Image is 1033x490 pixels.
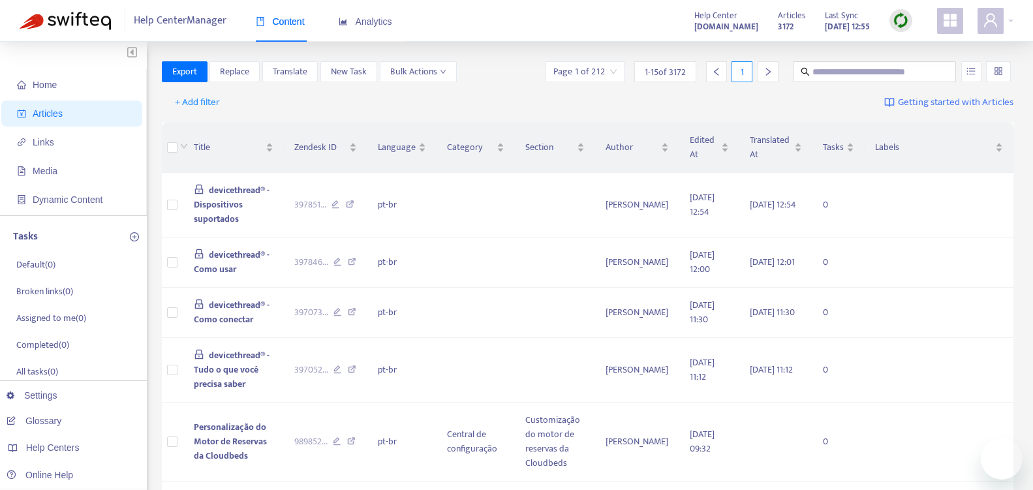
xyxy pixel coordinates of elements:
span: [DATE] 09:32 [690,427,715,456]
span: account-book [17,109,26,118]
a: [DOMAIN_NAME] [694,19,758,34]
span: Title [194,140,263,155]
strong: [DATE] 12:55 [825,20,870,34]
span: Media [33,166,57,176]
span: home [17,80,26,89]
span: [DATE] 12:54 [750,197,796,212]
span: devicethread® - Dispositivos suportados [194,183,270,226]
span: Help Center [694,8,737,23]
button: Translate [262,61,318,82]
th: Edited At [679,123,739,173]
span: Tasks [823,140,844,155]
span: appstore [942,12,958,28]
button: New Task [320,61,377,82]
span: [DATE] 11:12 [690,355,715,384]
td: 0 [812,403,865,482]
span: book [256,17,265,26]
th: Translated At [739,123,812,173]
span: Category [447,140,494,155]
span: [DATE] 11:30 [690,298,715,327]
button: Bulk Actionsdown [380,61,457,82]
td: pt-br [367,338,437,403]
td: 0 [812,173,865,237]
span: Analytics [339,16,392,27]
td: [PERSON_NAME] [595,173,680,237]
span: Author [606,140,659,155]
span: search [801,67,810,76]
span: left [712,67,721,76]
span: New Task [331,65,367,79]
span: + Add filter [175,95,220,110]
p: Broken links ( 0 ) [16,284,73,298]
span: file-image [17,166,26,176]
td: [PERSON_NAME] [595,338,680,403]
th: Author [595,123,680,173]
span: Last Sync [825,8,858,23]
th: Section [515,123,595,173]
img: sync.dc5367851b00ba804db3.png [893,12,909,29]
span: [DATE] 12:00 [690,247,715,277]
span: Help Centers [26,442,80,453]
span: [DATE] 12:01 [750,254,795,269]
td: [PERSON_NAME] [595,288,680,338]
th: Title [183,123,284,173]
span: Home [33,80,57,90]
span: Replace [220,65,249,79]
span: lock [194,349,204,360]
span: devicethread® - Como usar [194,247,270,277]
span: container [17,195,26,204]
a: Settings [7,390,57,401]
td: Customização do motor de reservas da Cloudbeds [515,403,595,482]
strong: 3172 [778,20,794,34]
strong: [DOMAIN_NAME] [694,20,758,34]
th: Language [367,123,437,173]
td: pt-br [367,237,437,288]
a: Glossary [7,416,61,426]
span: Personalização do Motor de Reservas da Cloudbeds [194,420,267,463]
span: [DATE] 11:30 [750,305,795,320]
span: devicethread® - Tudo o que você precisa saber [194,348,270,391]
span: 397073 ... [294,305,328,320]
span: 397052 ... [294,363,328,377]
span: area-chart [339,17,348,26]
button: unordered-list [961,61,981,82]
p: Default ( 0 ) [16,258,55,271]
td: pt-br [367,288,437,338]
span: Edited At [690,133,718,162]
a: Getting started with Articles [884,92,1013,113]
span: Zendesk ID [294,140,347,155]
button: + Add filter [165,92,230,113]
span: Export [172,65,197,79]
td: pt-br [367,173,437,237]
span: 1 - 15 of 3172 [645,65,686,79]
button: Replace [209,61,260,82]
span: right [763,67,773,76]
p: All tasks ( 0 ) [16,365,58,378]
td: [PERSON_NAME] [595,237,680,288]
p: Tasks [13,229,38,245]
td: Central de configuração [437,403,515,482]
span: lock [194,249,204,259]
span: 397846 ... [294,255,328,269]
span: unordered-list [966,67,976,76]
span: Dynamic Content [33,194,102,205]
span: Articles [778,8,805,23]
td: pt-br [367,403,437,482]
p: Assigned to me ( 0 ) [16,311,86,325]
span: plus-circle [130,232,139,241]
span: devicethread® - Como conectar [194,298,270,327]
div: 1 [732,61,752,82]
iframe: Button to launch messaging window [981,438,1023,480]
span: Translated At [750,133,792,162]
span: lock [194,299,204,309]
span: Links [33,137,54,147]
span: lock [194,184,204,194]
span: Section [525,140,574,155]
span: Language [378,140,416,155]
span: down [180,142,188,150]
th: Labels [865,123,1013,173]
span: [DATE] 11:12 [750,362,793,377]
span: [DATE] 12:54 [690,190,715,219]
img: Swifteq [20,12,111,30]
span: down [440,69,446,75]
